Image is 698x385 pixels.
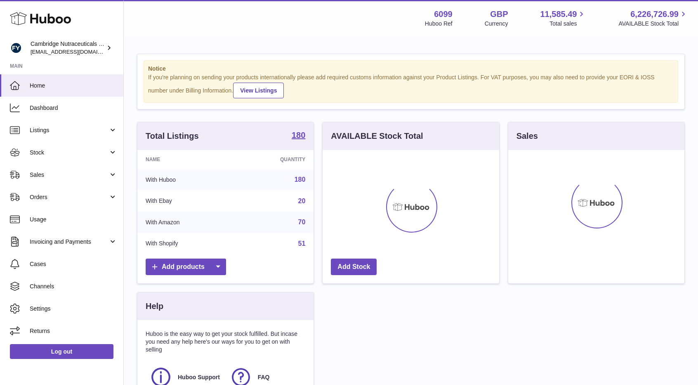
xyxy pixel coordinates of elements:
div: Cambridge Nutraceuticals Ltd [31,40,105,56]
h3: Help [146,301,163,312]
a: 180 [292,131,305,141]
span: Total sales [549,20,586,28]
span: Usage [30,216,117,223]
span: Listings [30,126,108,134]
span: [EMAIL_ADDRESS][DOMAIN_NAME] [31,48,121,55]
div: Huboo Ref [425,20,453,28]
div: If you're planning on sending your products internationally please add required customs informati... [148,74,674,98]
strong: GBP [490,9,508,20]
a: Add products [146,259,226,276]
span: Sales [30,171,108,179]
a: 180 [295,176,306,183]
a: Add Stock [331,259,377,276]
span: AVAILABLE Stock Total [618,20,688,28]
span: Returns [30,327,117,335]
span: Invoicing and Payments [30,238,108,246]
td: With Ebay [137,190,234,212]
strong: Notice [148,65,674,73]
a: 20 [298,197,306,204]
span: Cases [30,260,117,268]
span: Settings [30,305,117,313]
span: 11,585.49 [540,9,577,20]
a: 51 [298,240,306,247]
h3: Total Listings [146,131,199,142]
a: Log out [10,344,113,359]
a: 6,226,726.99 AVAILABLE Stock Total [618,9,688,28]
span: Huboo Support [178,373,220,381]
span: FAQ [258,373,270,381]
a: 70 [298,219,306,226]
strong: 6099 [434,9,453,20]
a: 11,585.49 Total sales [540,9,586,28]
td: With Shopify [137,233,234,254]
td: With Amazon [137,212,234,233]
strong: 180 [292,131,305,139]
span: Orders [30,193,108,201]
p: Huboo is the easy way to get your stock fulfilled. But incase you need any help here's our ways f... [146,330,305,354]
img: huboo@camnutra.com [10,42,22,54]
span: Stock [30,149,108,157]
h3: AVAILABLE Stock Total [331,131,423,142]
th: Name [137,150,234,169]
td: With Huboo [137,169,234,190]
span: Channels [30,283,117,290]
span: Home [30,82,117,90]
a: View Listings [233,83,284,98]
span: Dashboard [30,104,117,112]
th: Quantity [234,150,314,169]
span: 6,226,726.99 [630,9,679,20]
div: Currency [485,20,508,28]
h3: Sales [516,131,538,142]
